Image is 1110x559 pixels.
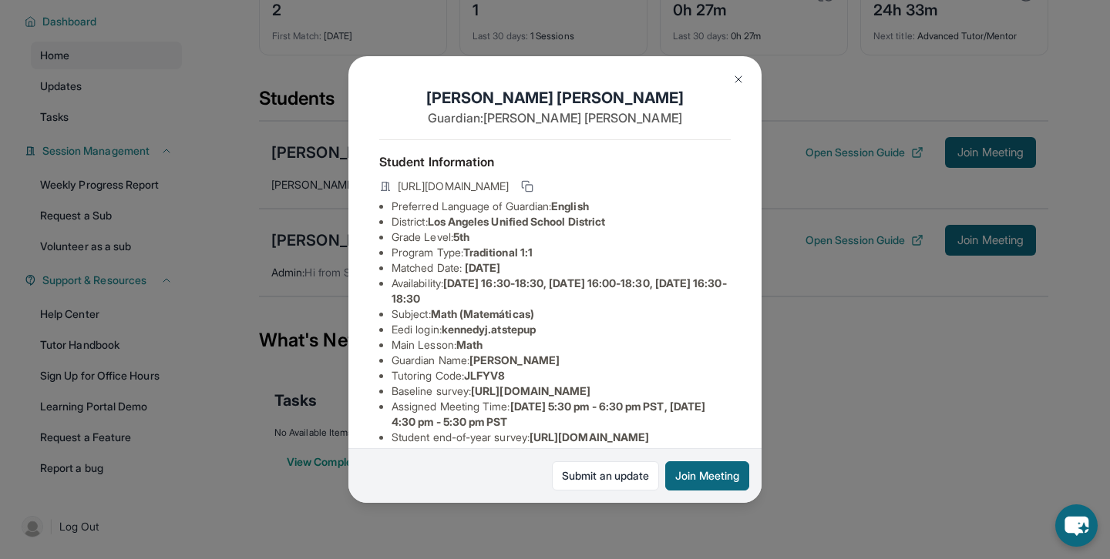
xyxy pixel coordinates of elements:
li: Preferred Language of Guardian: [392,199,731,214]
li: Matched Date: [392,260,731,276]
h1: [PERSON_NAME] [PERSON_NAME] [379,87,731,109]
span: kennedyj.atstepup [442,323,536,336]
img: Close Icon [732,73,745,85]
li: Baseline survey : [392,383,731,399]
span: Math (Matemáticas) [431,307,534,320]
button: Copy link [518,177,536,196]
span: [URL][DOMAIN_NAME] [398,179,509,194]
span: [DATE] 16:30-18:30, [DATE] 16:00-18:30, [DATE] 16:30-18:30 [392,276,727,305]
span: [URL][DOMAIN_NAME] [530,430,649,444]
li: Guardian Name : [392,353,731,368]
p: Guardian: [PERSON_NAME] [PERSON_NAME] [379,109,731,127]
li: Main Lesson : [392,337,731,353]
button: chat-button [1055,504,1098,547]
span: Math [456,338,483,351]
li: Program Type: [392,245,731,260]
li: Subject : [392,306,731,322]
span: [URL][DOMAIN_NAME] [471,384,590,397]
li: Assigned Meeting Time : [392,399,731,430]
li: Student end-of-year survey : [392,430,731,445]
li: Availability: [392,276,731,306]
li: Grade Level: [392,229,731,245]
span: [DATE] [465,261,500,274]
span: 5th [453,230,469,243]
button: Join Meeting [665,461,749,490]
span: Traditional 1:1 [463,246,533,259]
li: District: [392,214,731,229]
li: Eedi login : [392,322,731,337]
li: Student Learning Portal Link (requires tutoring code) : [392,445,731,476]
h4: Student Information [379,152,731,171]
span: [DATE] 5:30 pm - 6:30 pm PST, [DATE] 4:30 pm - 5:30 pm PST [392,400,705,428]
span: JLFYV8 [464,369,505,382]
li: Tutoring Code : [392,368,731,383]
span: Los Angeles Unified School District [428,215,605,228]
a: Submit an update [552,461,659,490]
span: [PERSON_NAME] [469,353,560,367]
span: English [551,199,589,213]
